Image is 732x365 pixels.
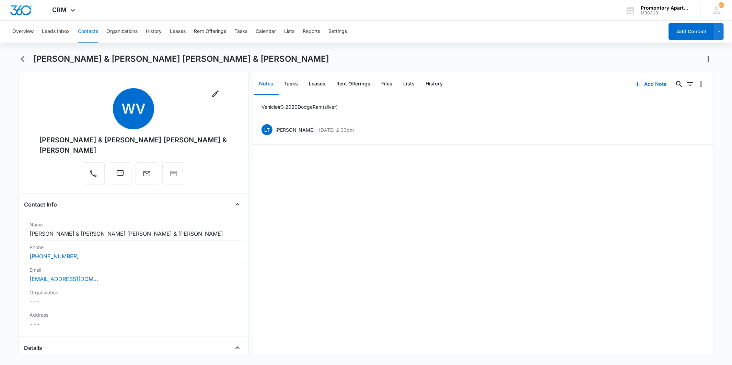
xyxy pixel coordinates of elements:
a: Text [109,173,131,179]
button: Close [232,199,243,210]
a: [EMAIL_ADDRESS][DOMAIN_NAME] [30,275,98,283]
label: Name [30,221,237,228]
button: Add Contact [669,23,715,40]
button: Lists [398,73,420,95]
button: Filters [685,79,696,90]
dd: --- [30,320,237,328]
span: CRM [53,6,67,13]
a: [PHONE_NUMBER] [30,252,79,260]
button: Leases [170,21,186,43]
div: [PERSON_NAME] & [PERSON_NAME] [PERSON_NAME] & [PERSON_NAME] [39,135,228,155]
button: Tasks [279,73,303,95]
div: account name [641,5,691,11]
button: Files [376,73,398,95]
button: Call [82,162,105,185]
a: Call [82,173,105,179]
span: WV [113,88,154,129]
button: Tasks [234,21,247,43]
button: Add Note [628,76,674,92]
button: Back [18,54,29,64]
button: Reports [303,21,320,43]
button: Email [136,162,158,185]
div: notifications count [719,2,724,8]
button: Actions [703,54,714,64]
button: Notes [254,73,279,95]
span: LT [262,124,272,135]
button: History [146,21,162,43]
button: Contacts [78,21,98,43]
button: Close [232,342,243,353]
dd: [PERSON_NAME] & [PERSON_NAME] [PERSON_NAME] & [PERSON_NAME] [30,229,237,238]
h1: [PERSON_NAME] & [PERSON_NAME] [PERSON_NAME] & [PERSON_NAME] [33,54,329,64]
p: [DATE] 2:03pm [319,126,354,133]
div: Phone[PHONE_NUMBER] [24,241,243,263]
span: 27 [719,2,724,8]
label: Organization [30,289,237,296]
button: Organizations [106,21,138,43]
a: Email [136,173,158,179]
button: Leases [303,73,331,95]
button: Overflow Menu [696,79,707,90]
p: [PERSON_NAME] [275,126,315,133]
label: Email [30,266,237,273]
div: Name[PERSON_NAME] & [PERSON_NAME] [PERSON_NAME] & [PERSON_NAME] [24,218,243,241]
div: Address--- [24,308,243,331]
button: Calendar [256,21,276,43]
button: Lists [284,21,294,43]
button: Rent Offerings [331,73,376,95]
div: Organization--- [24,286,243,308]
button: History [420,73,448,95]
h4: Details [24,344,42,352]
div: account id [641,11,691,15]
p: Vehicle #3: 2020 Dodge Ram (silver) [262,103,338,110]
button: Leads Inbox [42,21,70,43]
label: Address [30,311,237,318]
div: Email[EMAIL_ADDRESS][DOMAIN_NAME] [24,263,243,286]
h4: Contact Info [24,200,57,209]
button: Text [109,162,131,185]
dd: --- [30,297,237,306]
label: Phone [30,244,237,251]
button: Overview [12,21,34,43]
button: Search... [674,79,685,90]
button: Rent Offerings [194,21,226,43]
button: Settings [328,21,347,43]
